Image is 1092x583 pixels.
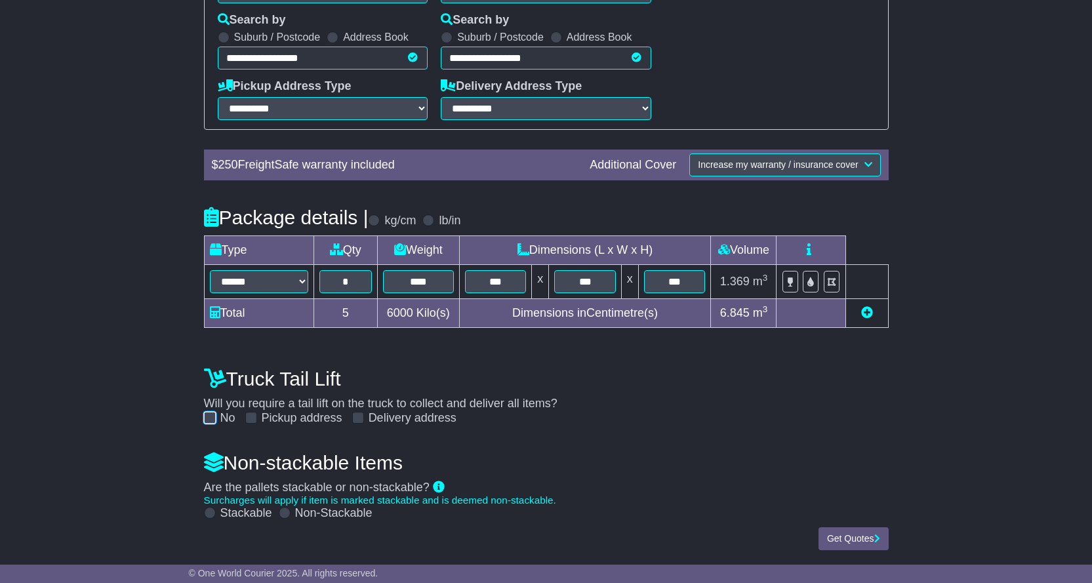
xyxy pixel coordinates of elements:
[384,214,416,228] label: kg/cm
[387,306,413,319] span: 6000
[439,214,460,228] label: lb/in
[698,159,858,170] span: Increase my warranty / insurance cover
[711,235,777,264] td: Volume
[220,411,235,426] label: No
[204,207,369,228] h4: Package details |
[220,506,272,521] label: Stackable
[378,235,460,264] td: Weight
[204,481,430,494] span: Are the pallets stackable or non-stackable?
[204,494,889,506] div: Surcharges will apply if item is marked stackable and is deemed non-stackable.
[621,264,638,298] td: x
[753,275,768,288] span: m
[197,361,895,426] div: Will you require a tail lift on the truck to collect and deliver all items?
[819,527,889,550] button: Get Quotes
[204,368,889,390] h4: Truck Tail Lift
[378,298,460,327] td: Kilo(s)
[189,568,378,578] span: © One World Courier 2025. All rights reserved.
[204,452,889,473] h4: Non-stackable Items
[583,158,683,172] div: Additional Cover
[218,13,286,28] label: Search by
[295,506,373,521] label: Non-Stackable
[861,306,873,319] a: Add new item
[204,235,313,264] td: Type
[313,298,378,327] td: 5
[218,79,352,94] label: Pickup Address Type
[441,13,509,28] label: Search by
[262,411,342,426] label: Pickup address
[459,298,711,327] td: Dimensions in Centimetre(s)
[313,235,378,264] td: Qty
[763,304,768,314] sup: 3
[720,275,750,288] span: 1.369
[689,153,880,176] button: Increase my warranty / insurance cover
[204,298,313,327] td: Total
[441,79,582,94] label: Delivery Address Type
[205,158,584,172] div: $ FreightSafe warranty included
[720,306,750,319] span: 6.845
[567,31,632,43] label: Address Book
[532,264,549,298] td: x
[234,31,321,43] label: Suburb / Postcode
[753,306,768,319] span: m
[369,411,456,426] label: Delivery address
[763,273,768,283] sup: 3
[459,235,711,264] td: Dimensions (L x W x H)
[343,31,409,43] label: Address Book
[457,31,544,43] label: Suburb / Postcode
[218,158,238,171] span: 250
